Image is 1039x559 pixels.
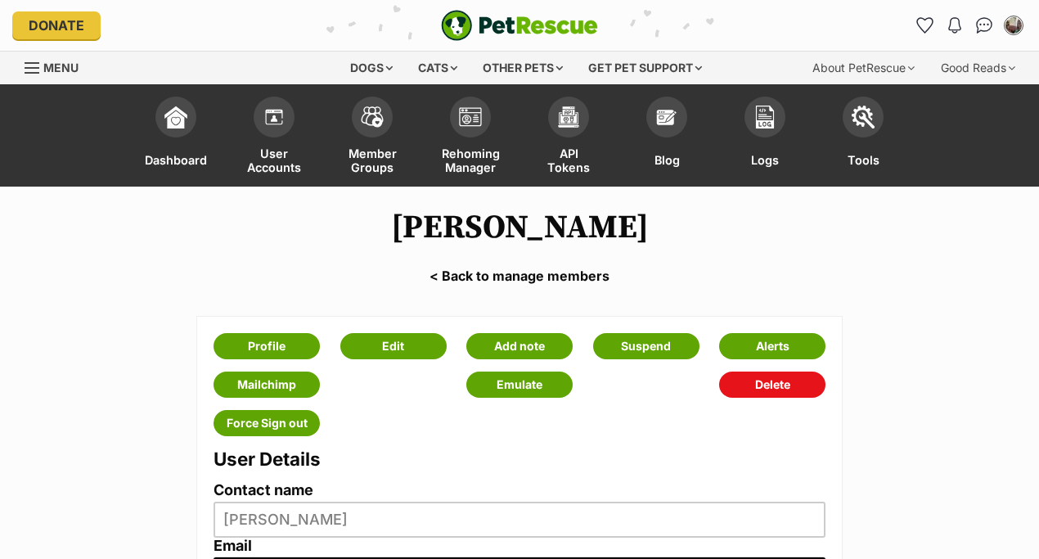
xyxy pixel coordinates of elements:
span: Blog [654,146,680,174]
a: Force Sign out [214,410,320,436]
a: Profile [214,333,320,359]
a: PetRescue [441,10,598,41]
a: Logs [716,88,814,187]
img: Susan Irwin profile pic [1005,17,1022,34]
img: notifications-46538b983faf8c2785f20acdc204bb7945ddae34d4c08c2a6579f10ce5e182be.svg [948,17,961,34]
img: blogs-icon-e71fceff818bbaa76155c998696f2ea9b8fc06abc828b24f45ee82a475c2fd99.svg [655,106,678,128]
a: Blog [618,88,716,187]
div: About PetRescue [801,52,926,84]
span: translation missing: en.admin.users.show.mailchimp [237,378,296,391]
img: team-members-icon-5396bd8760b3fe7c0b43da4ab00e1e3bb1a5d9ba89233759b79545d2d3fc5d0d.svg [361,106,384,128]
a: Suspend [593,333,699,359]
a: API Tokens [519,88,618,187]
span: User Details [214,448,321,470]
img: logs-icon-5bf4c29380941ae54b88474b1138927238aebebbc450bc62c8517511492d5a22.svg [753,106,776,128]
div: Other pets [471,52,574,84]
a: Tools [814,88,912,187]
span: Member Groups [344,146,401,174]
a: User Accounts [225,88,323,187]
a: Member Groups [323,88,421,187]
a: Edit [340,333,447,359]
img: logo-e224e6f780fb5917bec1dbf3a21bbac754714ae5b6737aabdf751b685950b380.svg [441,10,598,41]
a: Add note [466,333,573,359]
img: chat-41dd97257d64d25036548639549fe6c8038ab92f7586957e7f3b1b290dea8141.svg [976,17,993,34]
label: Email [214,538,825,555]
a: Dashboard [127,88,225,187]
a: Favourites [912,12,938,38]
img: tools-icon-677f8b7d46040df57c17cb185196fc8e01b2b03676c49af7ba82c462532e62ee.svg [852,106,875,128]
span: API Tokens [540,146,597,174]
img: api-icon-849e3a9e6f871e3acf1f60245d25b4cd0aad652aa5f5372336901a6a67317bd8.svg [557,106,580,128]
a: Mailchimp [214,372,320,398]
div: Cats [407,52,469,84]
a: Alerts [719,333,825,359]
img: dashboard-icon-eb2f2d2d3e046f16d808141f083e7271f6b2e854fb5c12c21221c1fb7104beca.svg [164,106,187,128]
label: Contact name [214,482,825,499]
a: Donate [12,11,101,39]
a: Delete [719,372,825,398]
span: Tools [848,146,879,174]
div: Dogs [339,52,404,84]
span: User Accounts [245,146,303,174]
div: Good Reads [929,52,1027,84]
a: Conversations [971,12,997,38]
a: Menu [25,52,90,81]
button: Notifications [942,12,968,38]
a: Rehoming Manager [421,88,519,187]
div: Get pet support [577,52,713,84]
img: members-icon-d6bcda0bfb97e5ba05b48644448dc2971f67d37433e5abca221da40c41542bd5.svg [263,106,286,128]
img: group-profile-icon-3fa3cf56718a62981997c0bc7e787c4b2cf8bcc04b72c1350f741eb67cf2f40e.svg [459,107,482,127]
span: Rehoming Manager [442,146,500,174]
button: My account [1001,12,1027,38]
span: translation missing: en.admin.users.show.emulate [497,378,542,391]
span: Menu [43,61,79,74]
span: Logs [751,146,779,174]
a: Emulate [466,372,573,398]
ul: Account quick links [912,12,1027,38]
span: Dashboard [145,146,207,174]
